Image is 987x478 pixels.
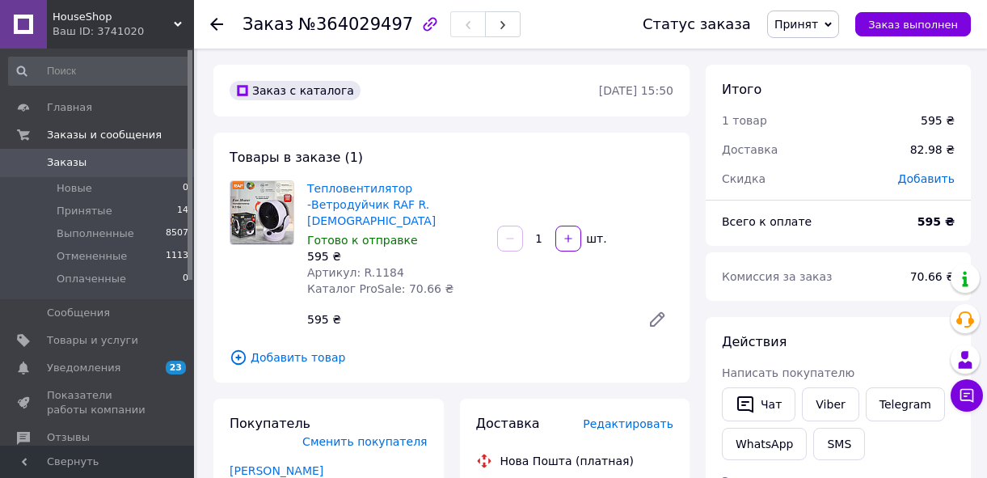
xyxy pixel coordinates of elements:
[722,387,795,421] button: Чат
[243,15,293,34] span: Заказ
[921,112,955,129] div: 595 ₴
[643,16,751,32] div: Статус заказа
[53,24,194,39] div: Ваш ID: 3741020
[57,204,112,218] span: Принятые
[722,334,787,349] span: Действия
[57,249,127,264] span: Отмененные
[301,308,635,331] div: 595 ₴
[722,428,807,460] a: WhatsApp
[496,453,638,469] div: Нова Пошта (платная)
[951,379,983,412] button: Чат с покупателем
[57,226,134,241] span: Выполненные
[166,361,186,374] span: 23
[813,428,865,460] button: SMS
[47,306,110,320] span: Сообщения
[898,172,955,185] span: Добавить
[47,361,120,375] span: Уведомления
[868,19,958,31] span: Заказ выполнен
[47,155,86,170] span: Заказы
[910,270,955,283] span: 70.66 ₴
[722,366,854,379] span: Написать покупателю
[599,84,673,97] time: [DATE] 15:50
[53,10,174,24] span: HouseShop
[230,181,293,244] img: Тепловентилятор -Ветродуйчик RAF R.1184
[722,215,812,228] span: Всего к оплате
[307,282,453,295] span: Каталог ProSale: 70.66 ₴
[855,12,971,36] button: Заказ выполнен
[307,248,484,264] div: 595 ₴
[307,234,418,247] span: Готово к отправке
[722,82,761,97] span: Итого
[230,464,323,477] a: [PERSON_NAME]
[230,349,673,366] span: Добавить товар
[802,387,858,421] a: Viber
[722,172,766,185] span: Скидка
[47,388,150,417] span: Показатели работы компании
[901,132,964,167] div: 82.98 ₴
[166,249,188,264] span: 1113
[177,204,188,218] span: 14
[230,150,363,165] span: Товары в заказе (1)
[183,181,188,196] span: 0
[917,215,955,228] b: 595 ₴
[57,272,126,286] span: Оплаченные
[307,266,404,279] span: Артикул: R.1184
[47,430,90,445] span: Отзывы
[866,387,945,421] a: Telegram
[298,15,413,34] span: №364029497
[476,416,540,431] span: Доставка
[230,81,361,100] div: Заказ с каталога
[8,57,190,86] input: Поиск
[47,100,92,115] span: Главная
[302,435,427,448] span: Сменить покупателя
[166,226,188,241] span: 8507
[583,417,673,430] span: Редактировать
[722,270,833,283] span: Комиссия за заказ
[57,181,92,196] span: Новые
[183,272,188,286] span: 0
[210,16,223,32] div: Вернуться назад
[47,333,138,348] span: Товары и услуги
[722,114,767,127] span: 1 товар
[583,231,609,247] div: шт.
[774,18,818,31] span: Принят
[230,416,310,431] span: Покупатель
[307,182,436,227] a: Тепловентилятор -Ветродуйчик RAF R.[DEMOGRAPHIC_DATA]
[47,128,162,142] span: Заказы и сообщения
[641,303,673,336] a: Редактировать
[722,143,778,156] span: Доставка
